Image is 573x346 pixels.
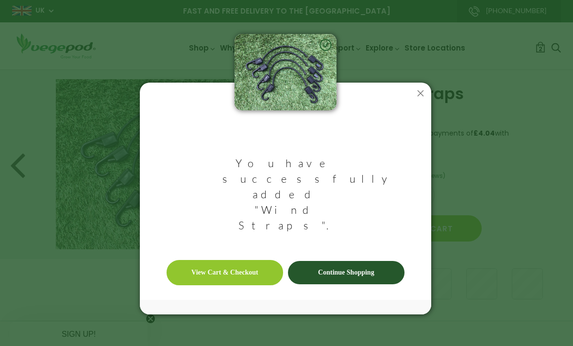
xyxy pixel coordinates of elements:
img: green-check.svg [320,39,332,51]
a: View Cart & Checkout [167,260,283,285]
img: image [235,34,337,111]
h3: You have successfully added "Wind Straps". [222,136,349,260]
button: Close [410,83,431,104]
a: Continue Shopping [288,261,404,284]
